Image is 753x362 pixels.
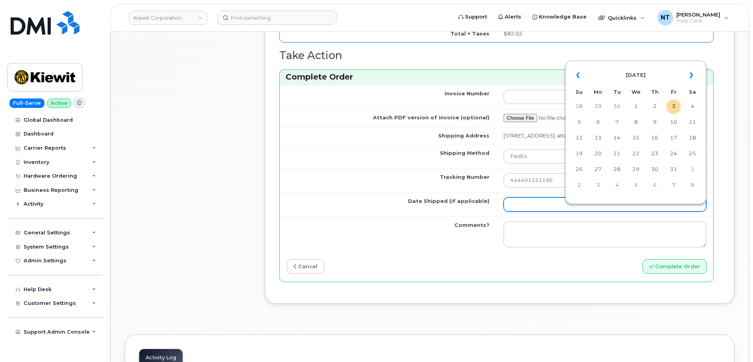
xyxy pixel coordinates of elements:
[454,221,489,229] label: Comments?
[666,115,681,130] td: 10
[685,86,699,98] th: Sa
[676,11,720,18] span: [PERSON_NAME]
[666,86,681,98] th: Fr
[591,131,605,145] td: 13
[465,13,487,21] span: Support
[685,147,699,161] td: 25
[666,147,681,161] td: 24
[610,163,624,177] td: 28
[610,178,624,193] td: 4
[279,50,714,61] h2: Take Action
[648,86,662,98] th: Th
[572,147,586,161] td: 19
[666,100,681,114] td: 3
[591,66,681,85] th: [DATE]
[666,163,681,177] td: 31
[648,163,662,177] td: 30
[648,131,662,145] td: 16
[218,11,337,25] input: Find something...
[591,163,605,177] td: 27
[661,13,670,22] span: NT
[591,178,605,193] td: 3
[652,10,734,26] div: Nicholas Taylor
[408,197,489,205] label: Date Shipped (if applicable)
[666,131,681,145] td: 17
[572,178,586,193] td: 2
[450,30,489,37] label: Total + Taxes
[572,115,586,130] td: 5
[572,100,586,114] td: 28
[440,149,489,157] label: Shipping Method
[685,115,699,130] td: 11
[527,9,592,25] a: Knowledge Base
[438,132,489,139] label: Shipping Address
[591,100,605,114] td: 29
[610,147,624,161] td: 21
[504,30,522,37] span: $82.02
[539,13,587,21] span: Knowledge Base
[493,9,527,25] a: Alerts
[685,66,699,85] th: »
[676,18,720,24] span: Help Desk
[591,147,605,161] td: 20
[572,131,586,145] td: 12
[610,100,624,114] td: 30
[629,178,643,193] td: 5
[629,163,643,177] td: 29
[572,66,586,85] th: «
[286,72,707,82] h3: Complete Order
[591,86,605,98] th: Mo
[685,131,699,145] td: 18
[629,86,643,98] th: We
[572,86,586,98] th: Su
[496,127,713,144] td: [STREET_ADDRESS], attention: [PERSON_NAME], [PERSON_NAME]
[685,100,699,114] td: 4
[629,115,643,130] td: 8
[666,178,681,193] td: 7
[505,13,521,21] span: Alerts
[629,147,643,161] td: 22
[129,11,207,25] a: Kiewit Corporation
[629,100,643,114] td: 1
[610,131,624,145] td: 14
[648,100,662,114] td: 2
[453,9,493,25] a: Support
[648,178,662,193] td: 6
[642,259,707,274] button: Complete Order
[287,259,324,274] a: cancel
[648,115,662,130] td: 9
[685,178,699,193] td: 8
[593,10,650,26] div: Quicklinks
[572,163,586,177] td: 26
[685,163,699,177] td: 1
[629,131,643,145] td: 15
[445,90,489,97] label: Invoice Number
[610,86,624,98] th: Tu
[719,328,747,356] iframe: Messenger Launcher
[591,115,605,130] td: 6
[648,147,662,161] td: 23
[440,173,489,181] label: Tracking Number
[608,15,637,21] span: Quicklinks
[373,114,489,121] label: Attach PDF version of invoice (optional)
[610,115,624,130] td: 7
